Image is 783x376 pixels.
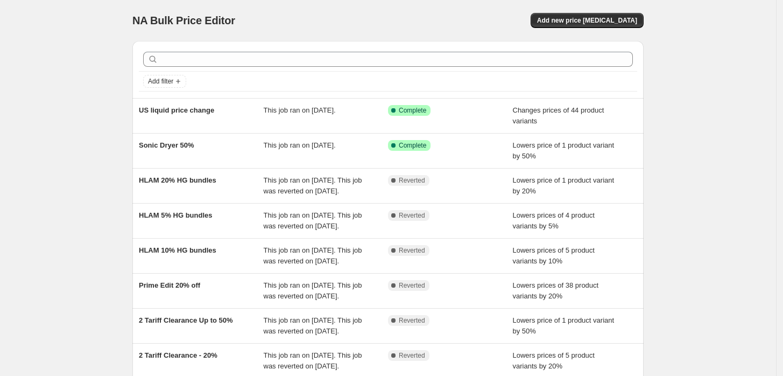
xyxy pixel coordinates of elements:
span: 2 Tariff Clearance - 20% [139,351,217,359]
span: Reverted [399,246,425,255]
span: Add new price [MEDICAL_DATA] [537,16,637,25]
span: This job ran on [DATE]. This job was reverted on [DATE]. [264,316,362,335]
span: HLAM 20% HG bundles [139,176,216,184]
span: Lowers prices of 5 product variants by 10% [513,246,595,265]
span: 2 Tariff Clearance Up to 50% [139,316,233,324]
span: Lowers price of 1 product variant by 50% [513,316,615,335]
span: This job ran on [DATE]. This job was reverted on [DATE]. [264,211,362,230]
span: HLAM 5% HG bundles [139,211,213,219]
span: Reverted [399,211,425,220]
span: Complete [399,141,426,150]
span: Complete [399,106,426,115]
span: Lowers price of 1 product variant by 20% [513,176,615,195]
span: HLAM 10% HG bundles [139,246,216,254]
span: This job ran on [DATE]. This job was reverted on [DATE]. [264,351,362,370]
span: Reverted [399,351,425,360]
span: Reverted [399,316,425,325]
span: Lowers price of 1 product variant by 50% [513,141,615,160]
span: This job ran on [DATE]. [264,141,336,149]
span: This job ran on [DATE]. This job was reverted on [DATE]. [264,246,362,265]
span: This job ran on [DATE]. [264,106,336,114]
span: NA Bulk Price Editor [132,15,235,26]
span: Reverted [399,281,425,290]
span: Changes prices of 44 product variants [513,106,604,125]
span: This job ran on [DATE]. This job was reverted on [DATE]. [264,281,362,300]
button: Add filter [143,75,186,88]
span: Lowers prices of 5 product variants by 20% [513,351,595,370]
span: US liquid price change [139,106,214,114]
span: Add filter [148,77,173,86]
span: Lowers prices of 38 product variants by 20% [513,281,599,300]
button: Add new price [MEDICAL_DATA] [531,13,644,28]
span: This job ran on [DATE]. This job was reverted on [DATE]. [264,176,362,195]
span: Lowers prices of 4 product variants by 5% [513,211,595,230]
span: Reverted [399,176,425,185]
span: Prime Edit 20% off [139,281,200,289]
span: Sonic Dryer 50% [139,141,194,149]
